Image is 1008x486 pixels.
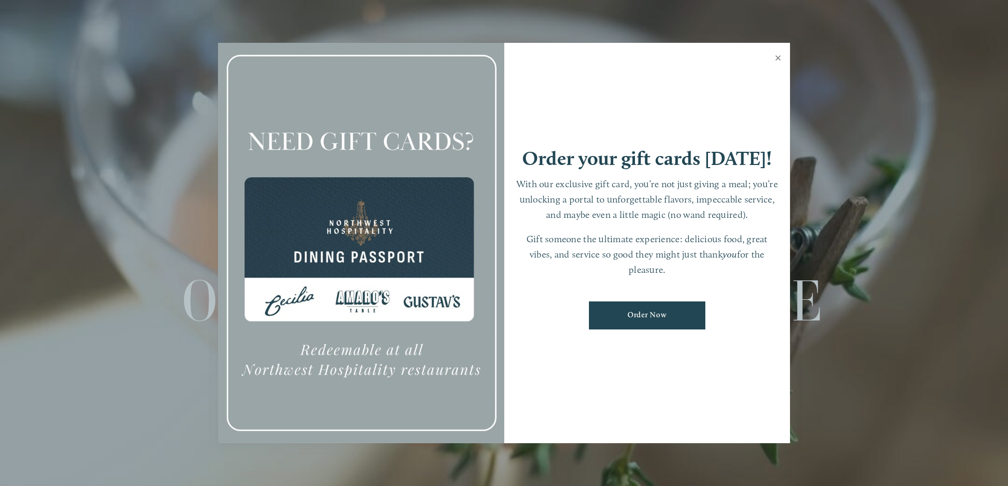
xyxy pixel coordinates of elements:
[522,149,772,168] h1: Order your gift cards [DATE]!
[723,249,737,260] em: you
[515,177,780,222] p: With our exclusive gift card, you’re not just giving a meal; you’re unlocking a portal to unforge...
[589,301,705,329] a: Order Now
[768,44,788,74] a: Close
[515,232,780,277] p: Gift someone the ultimate experience: delicious food, great vibes, and service so good they might...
